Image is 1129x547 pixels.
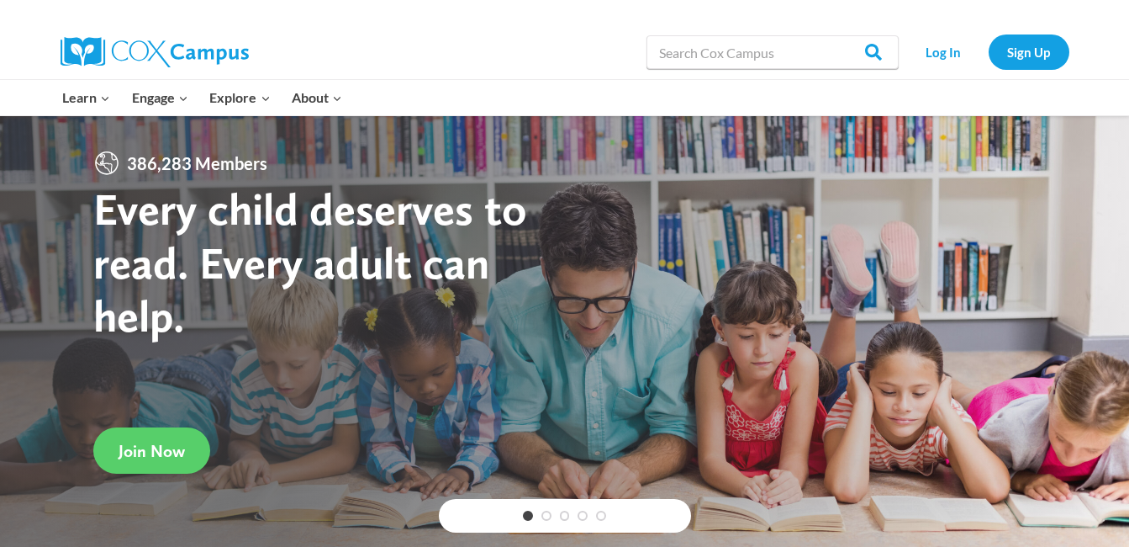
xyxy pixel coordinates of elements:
span: Learn [62,87,110,109]
a: Log In [907,35,980,69]
a: Join Now [93,428,210,474]
span: About [292,87,342,109]
a: 5 [596,511,606,521]
span: 386,283 Members [120,150,274,177]
strong: Every child deserves to read. Every adult can help. [93,182,527,343]
a: 4 [578,511,588,521]
a: Sign Up [989,35,1069,69]
a: 3 [560,511,570,521]
input: Search Cox Campus [646,35,899,69]
a: 1 [523,511,533,521]
img: Cox Campus [61,37,249,67]
nav: Secondary Navigation [907,35,1069,69]
span: Join Now [119,441,185,461]
nav: Primary Navigation [52,80,353,115]
span: Engage [132,87,188,109]
span: Explore [209,87,270,109]
a: 2 [541,511,551,521]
